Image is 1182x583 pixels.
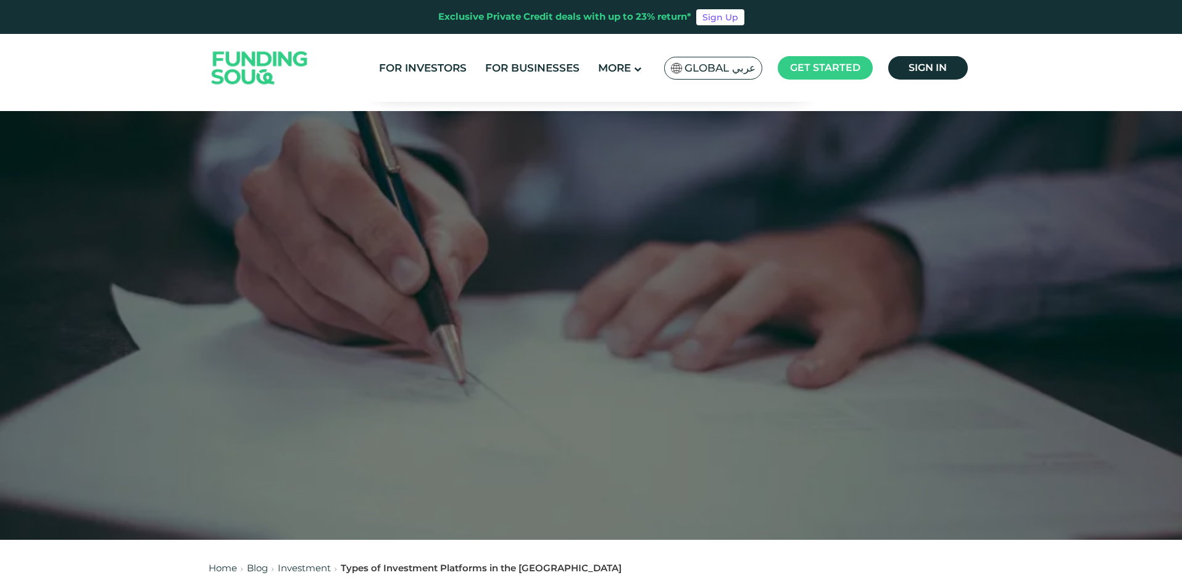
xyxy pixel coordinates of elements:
[376,58,470,78] a: For Investors
[909,62,947,73] span: Sign in
[790,62,860,73] span: Get started
[278,562,331,574] a: Investment
[888,56,968,80] a: Sign in
[247,562,268,574] a: Blog
[696,9,744,25] a: Sign Up
[482,58,583,78] a: For Businesses
[209,562,237,574] a: Home
[685,61,755,75] span: Global عربي
[598,62,631,74] span: More
[199,37,320,99] img: Logo
[438,10,691,24] div: Exclusive Private Credit deals with up to 23% return*
[341,561,622,576] div: Types of Investment Platforms in the [GEOGRAPHIC_DATA]
[671,63,682,73] img: SA Flag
